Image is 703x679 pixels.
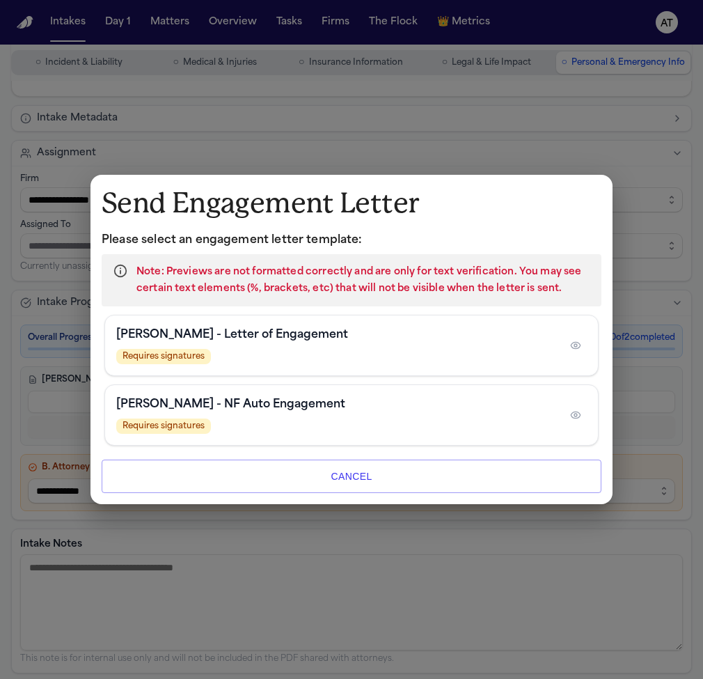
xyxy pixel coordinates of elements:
[116,349,211,364] span: Requires signatures
[102,232,601,249] p: Please select an engagement letter template:
[102,460,601,493] button: Cancel
[116,419,211,434] span: Requires signatures
[116,396,345,413] h3: [PERSON_NAME] - NF Auto Engagement
[564,334,587,357] button: Preview template
[564,404,587,426] button: Preview template
[116,327,348,343] h3: [PERSON_NAME] - Letter of Engagement
[102,186,601,221] h1: Send Engagement Letter
[136,264,590,297] p: Note: Previews are not formatted correctly and are only for text verification. You may see certai...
